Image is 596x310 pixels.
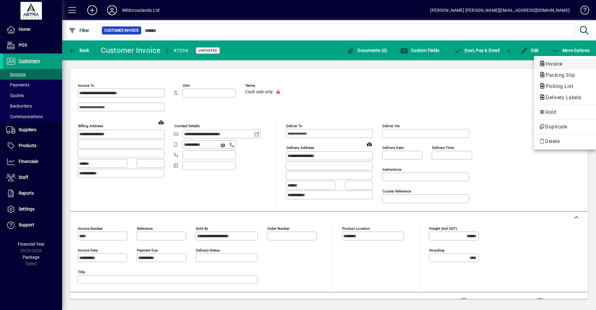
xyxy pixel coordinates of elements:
[539,138,591,145] span: Delete
[539,95,585,100] span: Delivery Labels
[539,72,578,78] span: Packing Slip
[539,61,566,67] span: Invoice
[539,123,591,131] span: Duplicate
[539,109,591,116] span: Hold
[539,83,576,89] span: Picking List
